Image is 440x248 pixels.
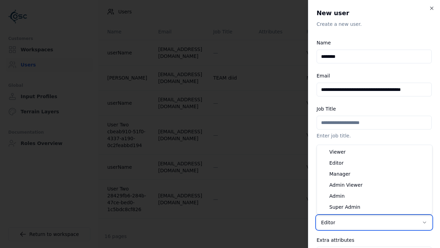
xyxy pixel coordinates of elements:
[329,193,345,199] span: Admin
[329,182,363,188] span: Admin Viewer
[329,170,350,177] span: Manager
[329,159,343,166] span: Editor
[329,204,360,210] span: Super Admin
[329,148,346,155] span: Viewer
